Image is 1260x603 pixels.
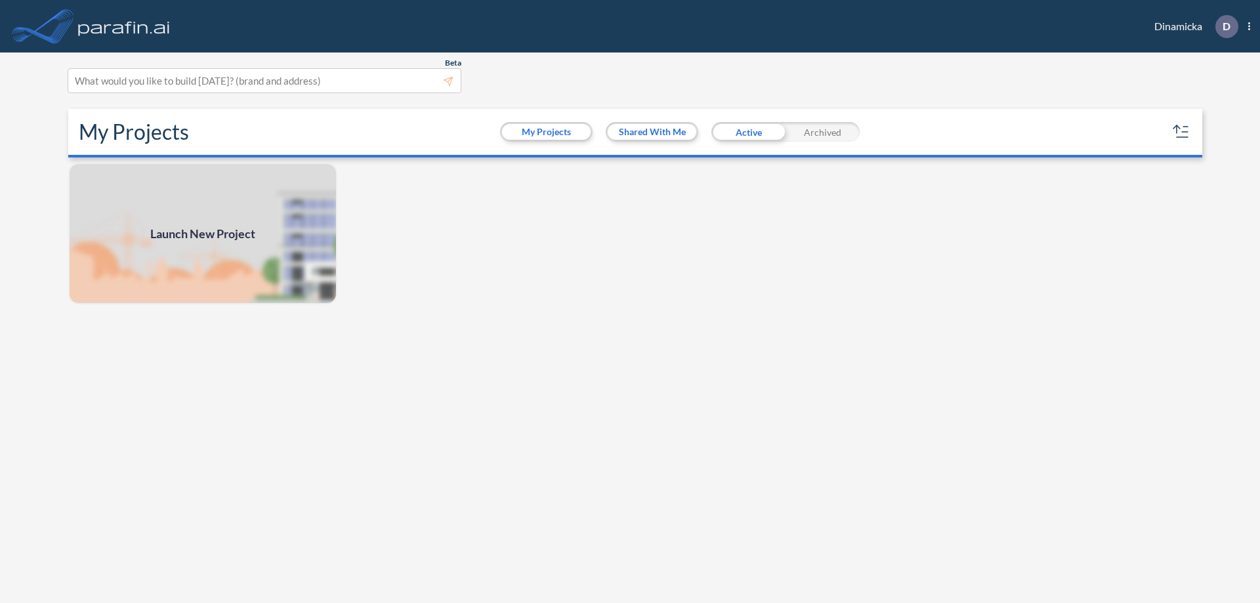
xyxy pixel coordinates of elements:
[79,119,189,144] h2: My Projects
[445,58,461,68] span: Beta
[68,163,337,304] a: Launch New Project
[502,124,591,140] button: My Projects
[608,124,696,140] button: Shared With Me
[1171,121,1192,142] button: sort
[786,122,860,142] div: Archived
[1223,20,1230,32] p: D
[711,122,786,142] div: Active
[1135,15,1250,38] div: Dinamicka
[68,163,337,304] img: add
[75,13,173,39] img: logo
[150,225,255,243] span: Launch New Project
